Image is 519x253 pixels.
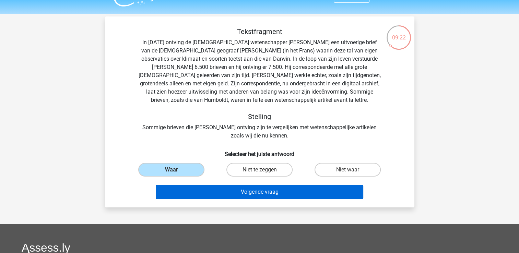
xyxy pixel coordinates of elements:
[116,27,403,140] div: In [DATE] ontving de [DEMOGRAPHIC_DATA] wetenschapper [PERSON_NAME] een uitvoerige brief van de [...
[138,27,381,36] h5: Tekstfragment
[315,163,381,177] label: Niet waar
[156,185,363,199] button: Volgende vraag
[116,145,403,157] h6: Selecteer het juiste antwoord
[138,163,204,177] label: Waar
[138,112,381,121] h5: Stelling
[386,25,412,42] div: 09:22
[226,163,293,177] label: Niet te zeggen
